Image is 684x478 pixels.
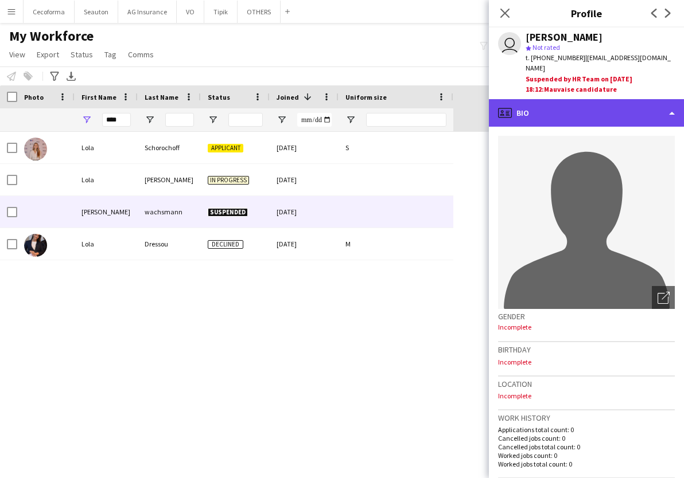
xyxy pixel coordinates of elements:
span: Declined [208,240,243,249]
div: [DATE] [270,132,339,163]
span: Incomplete [498,323,531,331]
div: [DATE] [270,228,339,260]
a: Status [66,47,98,62]
button: Open Filter Menu [208,115,218,125]
span: Uniform size [345,93,387,101]
span: Status [71,49,93,60]
input: Joined Filter Input [297,113,332,127]
div: Bio [489,99,684,127]
div: [PERSON_NAME] [75,196,138,228]
span: Not rated [533,43,560,52]
span: Suspended [208,208,248,217]
span: M [345,240,351,248]
button: Cecoforma [24,1,75,23]
p: Cancelled jobs total count: 0 [498,442,675,451]
span: View [9,49,25,60]
h3: Profile [489,6,684,21]
a: Tag [100,47,121,62]
span: t. [PHONE_NUMBER] [526,53,585,62]
span: Mauvaise candidature [544,85,617,93]
input: Uniform size Filter Input [366,113,446,127]
app-action-btn: Export XLSX [64,69,78,83]
img: Lola Schorochoff [24,138,47,160]
span: Applicant [208,144,243,152]
button: Seauton [75,1,118,23]
span: Comms [128,49,154,60]
p: Incomplete [498,358,675,366]
img: Lola Dressou [24,234,47,257]
p: Incomplete [498,391,675,400]
app-action-btn: Advanced filters [48,69,61,83]
a: Export [32,47,64,62]
div: Dressou [138,228,201,260]
div: [DATE] [270,164,339,195]
span: Export [37,49,59,60]
div: [DATE] [270,196,339,228]
p: Applications total count: 0 [498,425,675,434]
div: [PERSON_NAME] [138,164,201,195]
p: Worked jobs total count: 0 [498,460,675,468]
button: VO [177,1,204,23]
span: Status [208,93,230,101]
p: Cancelled jobs count: 0 [498,434,675,442]
h3: Location [498,379,675,389]
h3: Birthday [498,344,675,355]
div: Schorochoff [138,132,201,163]
button: AG Insurance [118,1,177,23]
a: View [5,47,30,62]
div: Suspended by HR Team on [DATE] 18:12: [526,74,675,95]
div: Lola [75,228,138,260]
span: In progress [208,176,249,185]
span: Last Name [145,93,178,101]
button: Tipik [204,1,238,23]
input: First Name Filter Input [102,113,131,127]
button: OTHERS [238,1,281,23]
h3: Work history [498,413,675,423]
div: Lola [75,164,138,195]
div: Lola [75,132,138,163]
div: Open photos pop-in [652,286,675,309]
button: Open Filter Menu [277,115,287,125]
input: Last Name Filter Input [165,113,194,127]
span: My Workforce [9,28,94,45]
span: Tag [104,49,116,60]
span: Photo [24,93,44,101]
span: Joined [277,93,299,101]
button: Open Filter Menu [145,115,155,125]
div: [PERSON_NAME] [526,32,603,42]
div: wachsmann [138,196,201,228]
h3: Gender [498,311,675,322]
button: Open Filter Menu [345,115,356,125]
span: | [EMAIL_ADDRESS][DOMAIN_NAME] [526,53,671,72]
a: Comms [123,47,158,62]
button: Open Filter Menu [81,115,92,125]
span: S [345,143,349,152]
p: Worked jobs count: 0 [498,451,675,460]
input: Status Filter Input [228,113,263,127]
span: First Name [81,93,116,101]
